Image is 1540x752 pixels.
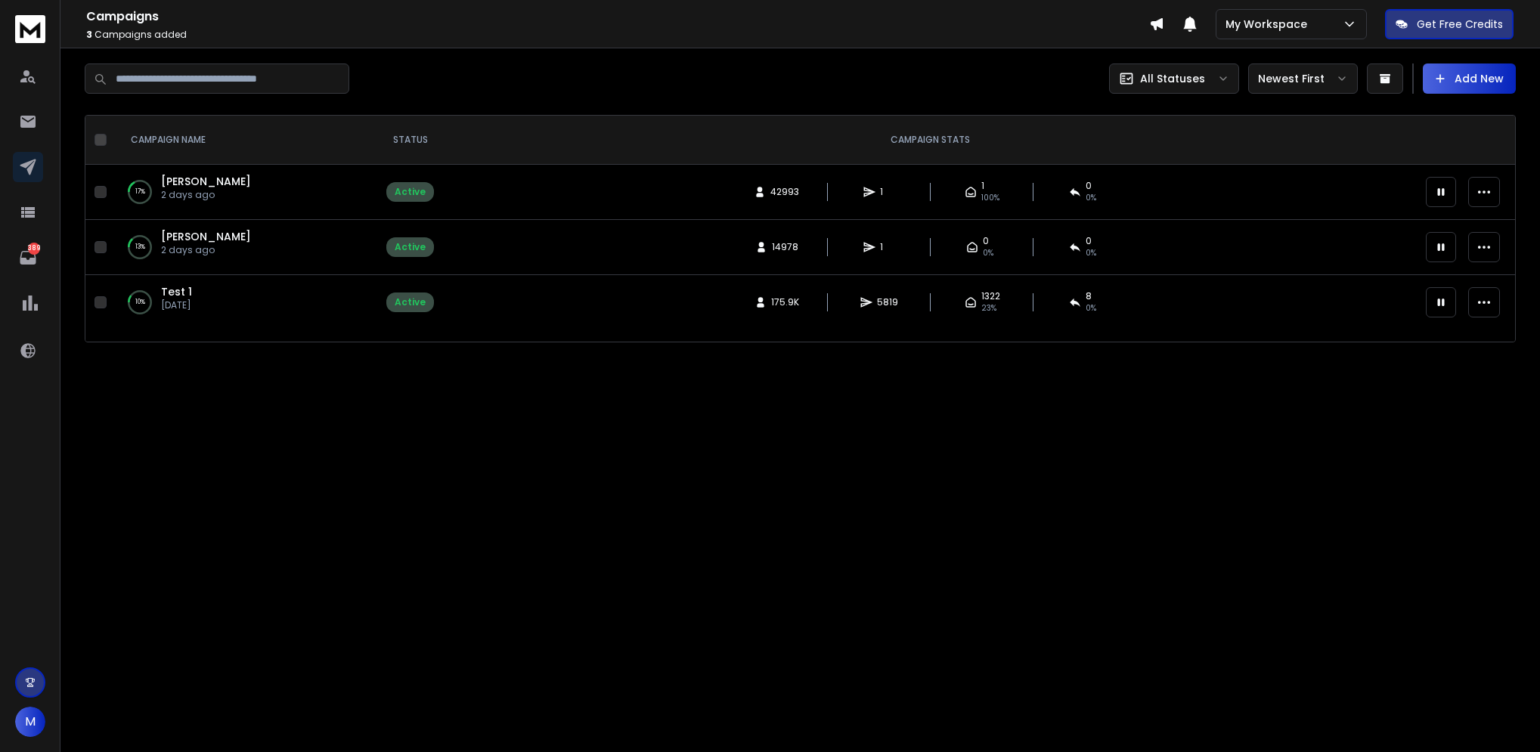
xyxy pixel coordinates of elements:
[86,29,1149,41] p: Campaigns added
[395,186,426,198] div: Active
[135,240,145,255] p: 13 %
[1086,180,1092,192] span: 0
[772,241,798,253] span: 14978
[15,707,45,737] button: M
[1086,290,1092,302] span: 8
[161,284,192,299] a: Test 1
[135,184,145,200] p: 17 %
[86,8,1149,26] h1: Campaigns
[1417,17,1503,32] p: Get Free Credits
[983,247,993,259] span: 0 %
[1385,9,1514,39] button: Get Free Credits
[113,165,377,220] td: 17%[PERSON_NAME]2 days ago
[1086,192,1096,204] span: 0 %
[981,290,1000,302] span: 1322
[880,186,895,198] span: 1
[983,235,989,247] span: 0
[981,180,984,192] span: 1
[1086,235,1092,247] span: 0
[981,192,999,204] span: 100 %
[395,296,426,308] div: Active
[28,243,40,255] p: 389
[981,302,996,314] span: 23 %
[771,296,799,308] span: 175.9K
[13,243,43,273] a: 389
[113,220,377,275] td: 13%[PERSON_NAME]2 days ago
[86,28,92,41] span: 3
[1086,247,1096,259] span: 0 %
[377,116,443,165] th: STATUS
[161,189,251,201] p: 2 days ago
[1423,63,1516,94] button: Add New
[161,299,192,311] p: [DATE]
[770,186,799,198] span: 42993
[15,15,45,43] img: logo
[880,241,895,253] span: 1
[1086,302,1096,314] span: 0 %
[877,296,898,308] span: 5819
[113,116,377,165] th: CAMPAIGN NAME
[161,229,251,244] a: [PERSON_NAME]
[113,275,377,330] td: 10%Test 1[DATE]
[1225,17,1313,32] p: My Workspace
[161,174,251,189] a: [PERSON_NAME]
[1248,63,1358,94] button: Newest First
[135,295,145,310] p: 10 %
[443,116,1417,165] th: CAMPAIGN STATS
[1140,71,1205,86] p: All Statuses
[395,241,426,253] div: Active
[161,244,251,256] p: 2 days ago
